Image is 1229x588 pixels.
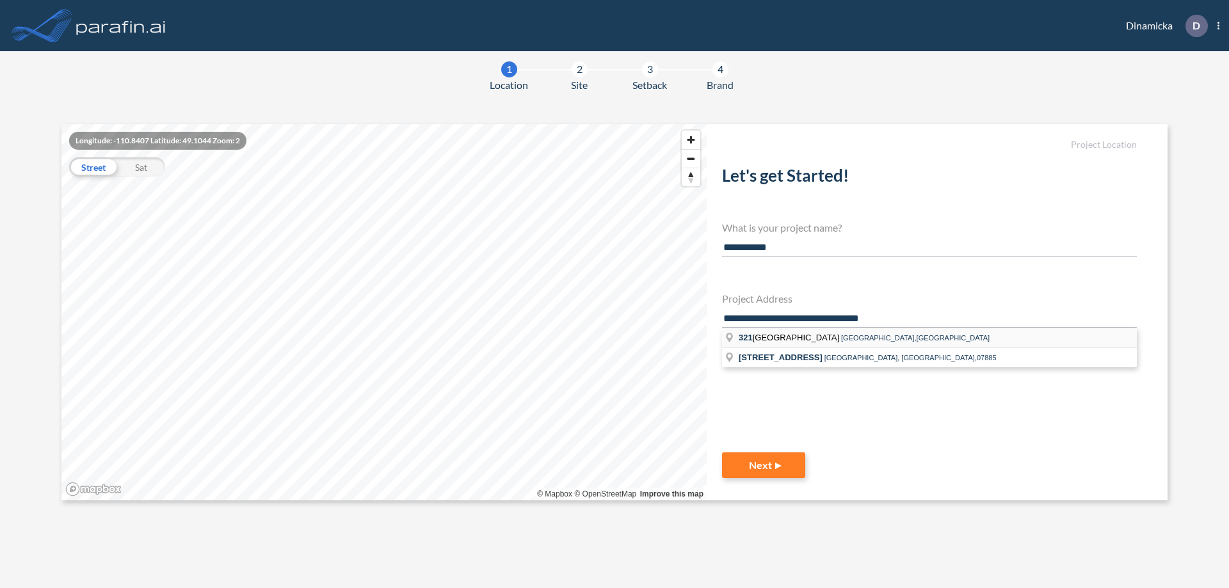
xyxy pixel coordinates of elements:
button: Reset bearing to north [682,168,700,186]
span: Location [490,77,528,93]
div: 4 [712,61,728,77]
span: Zoom out [682,150,700,168]
a: Improve this map [640,489,703,498]
div: Longitude: -110.8407 Latitude: 49.1044 Zoom: 2 [69,132,246,150]
button: Zoom out [682,149,700,168]
div: Street [69,157,117,177]
a: Mapbox homepage [65,482,122,497]
div: 3 [642,61,658,77]
span: Brand [707,77,734,93]
span: [GEOGRAPHIC_DATA], [GEOGRAPHIC_DATA],07885 [824,354,997,362]
span: [GEOGRAPHIC_DATA],[GEOGRAPHIC_DATA] [841,334,990,342]
a: OpenStreetMap [574,489,636,498]
img: logo [74,13,168,38]
a: Mapbox [537,489,572,498]
div: 1 [501,61,517,77]
button: Zoom in [682,131,700,149]
h4: Project Address [722,292,1137,305]
button: Next [722,452,805,478]
span: Setback [632,77,667,93]
h4: What is your project name? [722,221,1137,234]
p: D [1193,20,1200,31]
span: [GEOGRAPHIC_DATA] [739,333,841,342]
canvas: Map [61,124,707,500]
h2: Let's get Started! [722,166,1137,191]
div: Dinamicka [1107,15,1219,37]
div: 2 [572,61,588,77]
span: [STREET_ADDRESS] [739,353,823,362]
div: Sat [117,157,165,177]
span: Site [571,77,588,93]
h5: Project Location [722,139,1137,150]
span: 321 [739,333,753,342]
